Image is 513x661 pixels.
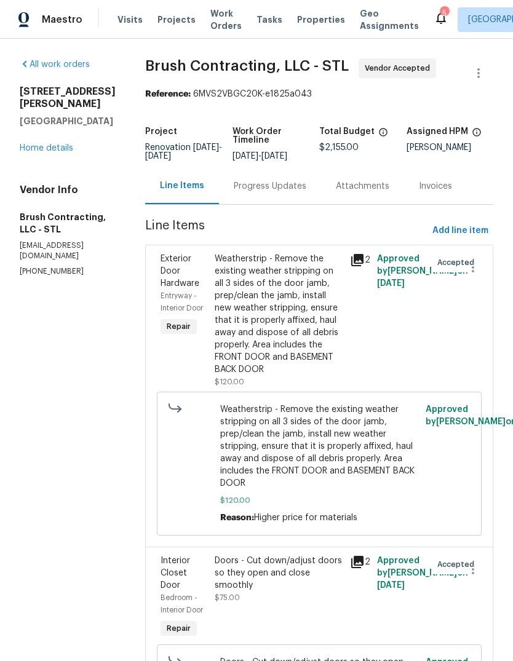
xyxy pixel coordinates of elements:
div: Weatherstrip - Remove the existing weather stripping on all 3 sides of the door jamb, prep/clean ... [215,253,343,376]
span: Brush Contracting, LLC - STL [145,58,349,73]
span: Entryway - Interior Door [161,292,203,312]
span: Approved by [PERSON_NAME] on [377,255,468,288]
span: $75.00 [215,594,240,601]
span: Repair [162,320,196,333]
div: 2 [350,253,370,267]
h5: [GEOGRAPHIC_DATA] [20,115,116,127]
h5: Project [145,127,177,136]
span: Approved by [PERSON_NAME] on [377,556,468,590]
span: [DATE] [145,152,171,160]
span: Exterior Door Hardware [161,255,199,288]
span: Accepted [437,256,479,269]
span: Reason: [220,513,254,522]
div: 5 [440,7,448,20]
span: Visits [117,14,143,26]
span: Line Items [145,220,427,242]
span: $120.00 [215,378,244,386]
span: - [145,143,222,160]
span: Tasks [256,15,282,24]
h5: Total Budget [319,127,375,136]
span: Work Orders [210,7,242,32]
span: Interior Closet Door [161,556,190,590]
span: [DATE] [233,152,258,160]
span: Maestro [42,14,82,26]
span: Projects [157,14,196,26]
span: The total cost of line items that have been proposed by Opendoor. This sum includes line items th... [378,127,388,143]
span: Bedroom - Interior Door [161,594,203,614]
span: Renovation [145,143,222,160]
p: [PHONE_NUMBER] [20,266,116,277]
div: [PERSON_NAME] [407,143,494,152]
h5: Assigned HPM [407,127,468,136]
span: Properties [297,14,345,26]
div: Line Items [160,180,204,192]
span: Repair [162,622,196,635]
button: Add line item [427,220,493,242]
a: All work orders [20,60,90,69]
div: 2 [350,555,370,569]
span: [DATE] [261,152,287,160]
h5: Work Order Timeline [233,127,320,144]
span: Accepted [437,558,479,571]
span: [DATE] [377,279,405,288]
div: Attachments [336,180,389,192]
div: Invoices [419,180,452,192]
h5: Brush Contracting, LLC - STL [20,211,116,236]
b: Reference: [145,90,191,98]
span: Weatherstrip - Remove the existing weather stripping on all 3 sides of the door jamb, prep/clean ... [220,403,419,489]
span: $120.00 [220,494,419,507]
span: Geo Assignments [360,7,419,32]
span: [DATE] [193,143,219,152]
div: Progress Updates [234,180,306,192]
span: The hpm assigned to this work order. [472,127,482,143]
span: Vendor Accepted [365,62,435,74]
p: [EMAIL_ADDRESS][DOMAIN_NAME] [20,240,116,261]
span: Add line item [432,223,488,239]
div: Doors - Cut down/adjust doors so they open and close smoothly [215,555,343,592]
div: 6MVS2VBGC20K-e1825a043 [145,88,493,100]
span: [DATE] [377,581,405,590]
h4: Vendor Info [20,184,116,196]
a: Home details [20,144,73,152]
h2: [STREET_ADDRESS][PERSON_NAME] [20,85,116,110]
span: $2,155.00 [319,143,359,152]
span: - [233,152,287,160]
span: Higher price for materials [254,513,357,522]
